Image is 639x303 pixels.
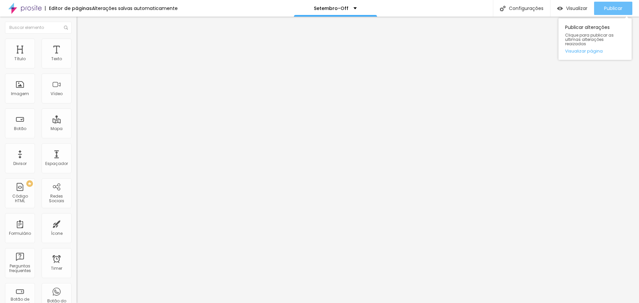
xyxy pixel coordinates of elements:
span: Visualizar [566,6,587,11]
div: Alterações salvas automaticamente [92,6,178,11]
div: Editor de páginas [45,6,92,11]
div: Redes Sociais [43,194,70,204]
input: Buscar elemento [5,22,72,34]
iframe: Editor [77,17,639,303]
button: Publicar [594,2,632,15]
button: Visualizar [550,2,594,15]
div: Espaçador [45,161,68,166]
div: Código HTML [7,194,33,204]
div: Ícone [51,231,63,236]
div: Mapa [51,126,63,131]
div: Vídeo [51,91,63,96]
a: Visualizar página [565,49,625,53]
div: Imagem [11,91,29,96]
img: Icone [500,6,506,11]
div: Publicar alterações [558,18,632,60]
img: Icone [64,26,68,30]
div: Perguntas frequentes [7,264,33,273]
div: Botão [14,126,26,131]
img: view-1.svg [557,6,563,11]
span: Publicar [604,6,622,11]
div: Formulário [9,231,31,236]
div: Divisor [13,161,27,166]
div: Timer [51,266,62,271]
div: Título [14,57,26,61]
div: Texto [51,57,62,61]
p: Setembro-Off [314,6,348,11]
span: Clique para publicar as ultimas alterações reaizadas [565,33,625,46]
